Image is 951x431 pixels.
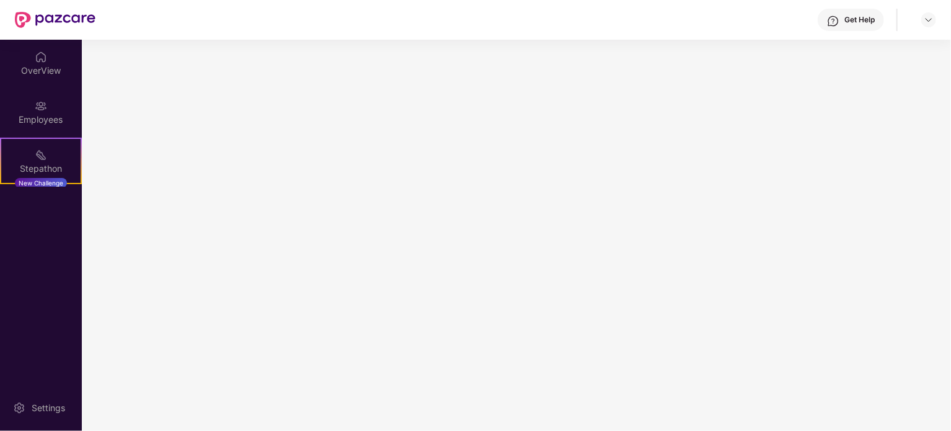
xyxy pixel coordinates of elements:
[13,402,25,414] img: svg+xml;base64,PHN2ZyBpZD0iU2V0dGluZy0yMHgyMCIgeG1sbnM9Imh0dHA6Ly93d3cudzMub3JnLzIwMDAvc3ZnIiB3aW...
[35,100,47,112] img: svg+xml;base64,PHN2ZyBpZD0iRW1wbG95ZWVzIiB4bWxucz0iaHR0cDovL3d3dy53My5vcmcvMjAwMC9zdmciIHdpZHRoPS...
[844,15,875,25] div: Get Help
[35,149,47,161] img: svg+xml;base64,PHN2ZyB4bWxucz0iaHR0cDovL3d3dy53My5vcmcvMjAwMC9zdmciIHdpZHRoPSIyMSIgaGVpZ2h0PSIyMC...
[15,12,95,28] img: New Pazcare Logo
[924,15,934,25] img: svg+xml;base64,PHN2ZyBpZD0iRHJvcGRvd24tMzJ4MzIiIHhtbG5zPSJodHRwOi8vd3d3LnczLm9yZy8yMDAwL3N2ZyIgd2...
[1,162,81,175] div: Stepathon
[827,15,839,27] img: svg+xml;base64,PHN2ZyBpZD0iSGVscC0zMngzMiIgeG1sbnM9Imh0dHA6Ly93d3cudzMub3JnLzIwMDAvc3ZnIiB3aWR0aD...
[15,178,67,188] div: New Challenge
[28,402,69,414] div: Settings
[35,51,47,63] img: svg+xml;base64,PHN2ZyBpZD0iSG9tZSIgeG1sbnM9Imh0dHA6Ly93d3cudzMub3JnLzIwMDAvc3ZnIiB3aWR0aD0iMjAiIG...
